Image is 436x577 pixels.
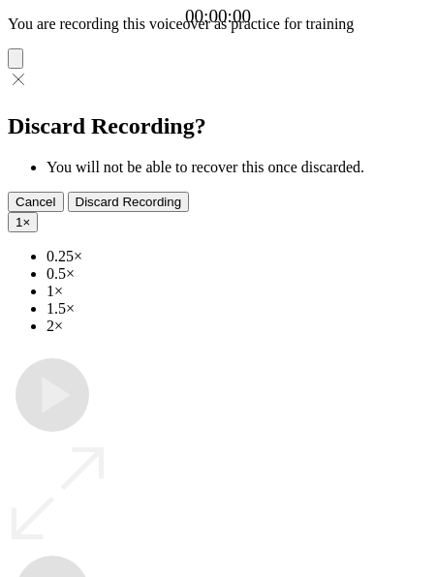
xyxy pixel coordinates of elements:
span: 1 [16,215,22,229]
p: You are recording this voiceover as practice for training [8,15,428,33]
li: You will not be able to recover this once discarded. [47,159,428,176]
a: 00:00:00 [185,6,251,27]
button: 1× [8,212,38,232]
li: 2× [47,318,428,335]
li: 1.5× [47,300,428,318]
li: 0.25× [47,248,428,265]
button: Cancel [8,192,64,212]
li: 0.5× [47,265,428,283]
h2: Discard Recording? [8,113,428,139]
li: 1× [47,283,428,300]
button: Discard Recording [68,192,190,212]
